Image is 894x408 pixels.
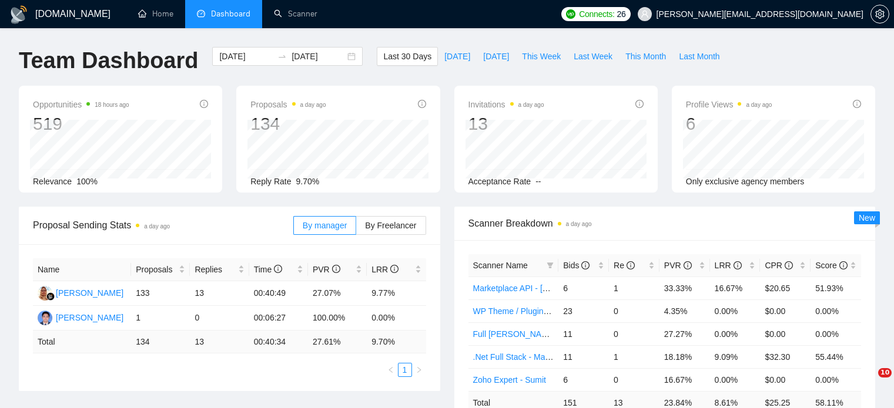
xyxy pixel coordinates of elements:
td: 6 [558,368,609,391]
td: 4.35% [659,299,710,322]
span: 9.70% [296,177,320,186]
td: 27.07% [308,281,367,306]
input: End date [292,50,345,63]
td: 0 [190,306,249,331]
span: Last Month [679,50,719,63]
a: NN[PERSON_NAME] [38,288,123,297]
span: info-circle [390,265,399,273]
td: 0.00% [811,322,861,345]
td: 27.61 % [308,331,367,353]
td: 00:06:27 [249,306,308,331]
span: left [387,366,394,373]
td: 18.18% [659,345,710,368]
td: 0 [609,368,659,391]
td: 13 [190,281,249,306]
span: Acceptance Rate [468,177,531,186]
span: right [416,366,423,373]
span: LRR [715,261,742,270]
a: searchScanner [274,9,317,19]
div: 134 [250,113,326,135]
span: info-circle [734,261,742,269]
a: 1 [399,363,411,376]
a: Zoho Expert - Sumit [473,375,547,385]
span: Opportunities [33,97,129,112]
td: $32.30 [760,345,811,368]
span: Last Week [574,50,612,63]
span: info-circle [853,100,861,108]
span: Time [254,265,282,274]
div: [PERSON_NAME] [56,311,123,324]
span: Scanner Breakdown [468,216,862,231]
span: Bids [563,261,590,270]
td: 1 [609,277,659,299]
span: Only exclusive agency members [686,177,805,186]
td: 27.27% [659,322,710,345]
td: $0.00 [760,299,811,322]
span: info-circle [627,261,635,269]
div: 519 [33,113,129,135]
time: a day ago [566,221,592,227]
td: 0 [609,299,659,322]
th: Name [33,258,131,281]
a: homeHome [138,9,173,19]
td: 0.00% [710,322,761,345]
td: 0.00% [811,299,861,322]
span: Profile Views [686,97,772,112]
td: $0.00 [760,322,811,345]
td: 0.00% [710,299,761,322]
span: 26 [617,8,626,21]
td: 16.67% [710,277,761,299]
img: logo [9,5,28,24]
span: Proposals [250,97,326,112]
td: 134 [131,331,190,353]
button: left [384,363,398,377]
span: filter [544,257,556,274]
button: Last Week [567,47,619,66]
button: Last Month [672,47,726,66]
span: CPR [765,261,792,270]
span: setting [871,9,889,19]
td: 0.00% [710,368,761,391]
time: a day ago [300,102,326,108]
li: 1 [398,363,412,377]
td: 9.09% [710,345,761,368]
li: Previous Page [384,363,398,377]
span: PVR [664,261,692,270]
time: a day ago [144,223,170,230]
td: 16.67% [659,368,710,391]
a: Full [PERSON_NAME] [473,329,557,339]
td: 51.93% [811,277,861,299]
td: 13 [190,331,249,353]
span: LRR [371,265,399,274]
td: 9.77% [367,281,426,306]
td: 11 [558,345,609,368]
span: By manager [303,221,347,230]
button: [DATE] [438,47,477,66]
span: to [277,52,287,61]
td: 23 [558,299,609,322]
time: 18 hours ago [95,102,129,108]
time: a day ago [518,102,544,108]
span: Reply Rate [250,177,291,186]
span: info-circle [200,100,208,108]
span: info-circle [785,261,793,269]
td: 00:40:34 [249,331,308,353]
span: Dashboard [211,9,250,19]
span: Scanner Name [473,261,528,270]
span: Re [614,261,635,270]
a: WP Theme / Plugin - [PERSON_NAME] [473,306,619,316]
td: 6 [558,277,609,299]
td: 100.00% [308,306,367,331]
button: [DATE] [477,47,515,66]
button: setting [870,5,889,23]
td: 11 [558,322,609,345]
input: Start date [219,50,273,63]
span: dashboard [197,9,205,18]
span: [DATE] [483,50,509,63]
a: setting [870,9,889,19]
span: user [641,10,649,18]
img: gigradar-bm.png [46,292,55,301]
button: right [412,363,426,377]
button: Last 30 Days [377,47,438,66]
td: 0.00% [811,368,861,391]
